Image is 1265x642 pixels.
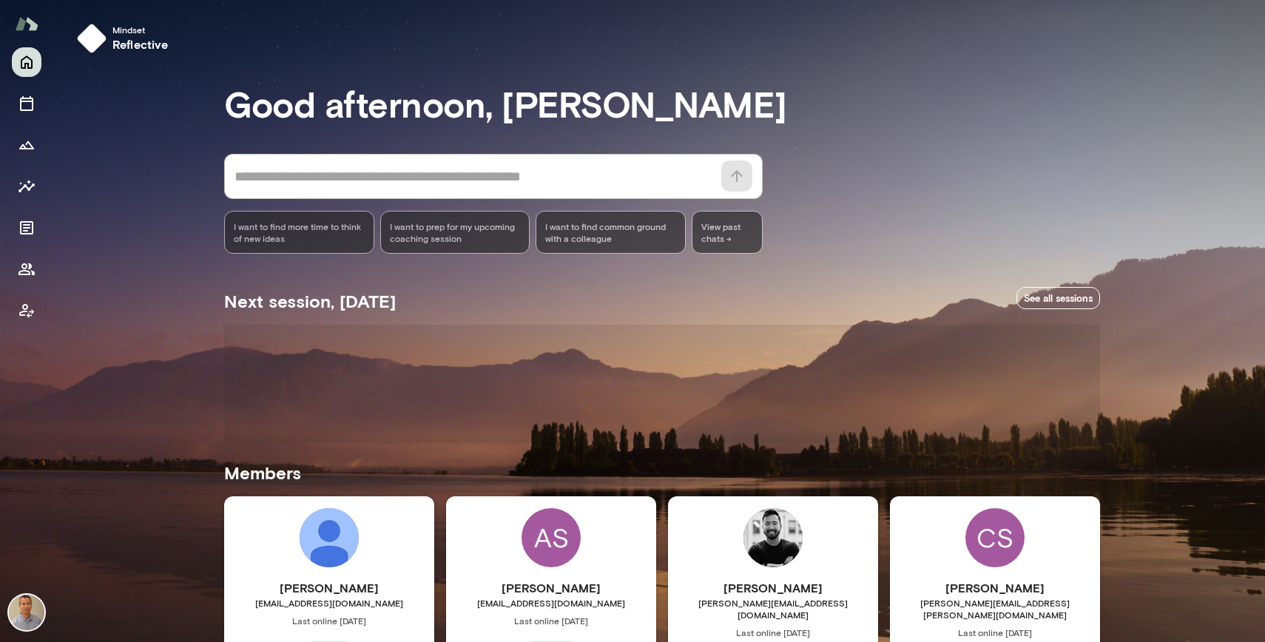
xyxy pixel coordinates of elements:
[668,579,878,597] h6: [PERSON_NAME]
[522,508,581,567] div: AS
[380,211,530,254] div: I want to prep for my upcoming coaching session
[224,461,1100,484] h5: Members
[12,213,41,243] button: Documents
[224,83,1100,124] h3: Good afternoon, [PERSON_NAME]
[224,615,434,626] span: Last online [DATE]
[224,597,434,609] span: [EMAIL_ADDRESS][DOMAIN_NAME]
[446,579,656,597] h6: [PERSON_NAME]
[668,626,878,638] span: Last online [DATE]
[545,220,676,244] span: I want to find common ground with a colleague
[12,172,41,201] button: Insights
[300,508,359,567] img: Lauren Blake
[390,220,521,244] span: I want to prep for my upcoming coaching session
[15,10,38,38] img: Mento
[71,18,181,59] button: Mindsetreflective
[965,508,1025,567] div: CS
[12,89,41,118] button: Sessions
[12,254,41,284] button: Members
[743,508,803,567] img: Chris Lysiuk
[692,211,763,254] span: View past chats ->
[234,220,365,244] span: I want to find more time to think of new ideas
[112,36,169,53] h6: reflective
[890,626,1100,638] span: Last online [DATE]
[224,579,434,597] h6: [PERSON_NAME]
[224,211,374,254] div: I want to find more time to think of new ideas
[446,597,656,609] span: [EMAIL_ADDRESS][DOMAIN_NAME]
[890,597,1100,621] span: [PERSON_NAME][EMAIL_ADDRESS][PERSON_NAME][DOMAIN_NAME]
[112,24,169,36] span: Mindset
[1016,287,1100,310] a: See all sessions
[446,615,656,626] span: Last online [DATE]
[12,130,41,160] button: Growth Plan
[12,296,41,325] button: Client app
[668,597,878,621] span: [PERSON_NAME][EMAIL_ADDRESS][DOMAIN_NAME]
[536,211,686,254] div: I want to find common ground with a colleague
[77,24,107,53] img: mindset
[12,47,41,77] button: Home
[9,595,44,630] img: Kevin Au
[890,579,1100,597] h6: [PERSON_NAME]
[224,289,396,313] h5: Next session, [DATE]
